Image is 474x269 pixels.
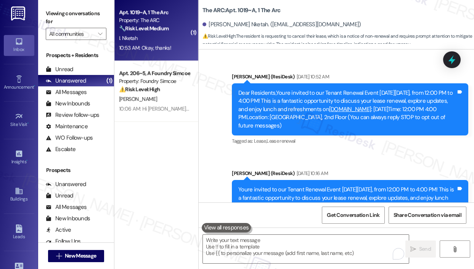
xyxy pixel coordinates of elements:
[4,222,34,243] a: Leads
[65,252,96,260] span: New Message
[119,25,169,32] strong: 🔧 Risk Level: Medium
[46,145,76,153] div: Escalate
[98,31,102,37] i: 
[119,69,190,77] div: Apt. 206~5, A Foundry Simcoe
[4,110,34,131] a: Site Visit •
[119,16,190,24] div: Property: The ARC
[46,88,87,96] div: All Messages
[119,8,190,16] div: Apt. 1019~A, 1 The Arc
[46,100,90,108] div: New Inbounds
[232,135,468,146] div: Tagged as:
[56,253,62,259] i: 
[202,33,235,39] strong: ⚠️ Risk Level: High
[295,73,329,81] div: [DATE] 10:52 AM
[202,32,474,49] span: : The resident is requesting to cancel their lease, which is a notice of non-renewal and requires...
[238,89,456,130] div: Dear Residents,Youre invited to our Tenant Renewal Event [DATE][DATE], from 12:00 PM to 4:00 PM! ...
[295,169,328,177] div: [DATE] 10:16 AM
[49,28,94,40] input: All communities
[46,192,73,200] div: Unread
[119,86,160,93] strong: ⚠️ Risk Level: High
[26,158,27,163] span: •
[389,207,466,224] button: Share Conversation via email
[419,245,431,253] span: Send
[329,105,371,113] a: [DOMAIN_NAME]
[46,77,86,85] div: Unanswered
[4,35,34,56] a: Inbox
[48,250,104,262] button: New Message
[267,138,296,144] span: Lease renewal
[202,6,281,14] b: The ARC: Apt. 1019~A, 1 The Arc
[452,246,458,252] i: 
[119,96,157,102] span: [PERSON_NAME]
[34,83,35,89] span: •
[46,215,90,223] div: New Inbounds
[38,166,114,174] div: Prospects
[27,121,29,126] span: •
[119,45,171,51] div: 10:53 AM: Okay, thanks!
[232,169,468,180] div: [PERSON_NAME] (ResiDesk)
[38,51,114,59] div: Prospects + Residents
[104,75,114,87] div: (1)
[410,246,416,252] i: 
[232,73,468,83] div: [PERSON_NAME] (ResiDesk)
[290,202,332,210] a: [DOMAIN_NAME]
[322,207,384,224] button: Get Conversation Link
[46,134,93,142] div: WO Follow-ups
[46,8,106,28] label: Viewing conversations for
[119,77,190,85] div: Property: Foundry Simcoe
[46,180,86,188] div: Unanswered
[46,203,87,211] div: All Messages
[238,186,456,218] div: Youre invited to our Tenant Renewal Event [DATE][DATE], from 12:00 PM to 4:00 PM! This is a fanta...
[46,111,99,119] div: Review follow-ups
[46,65,73,73] div: Unread
[394,211,461,219] span: Share Conversation via email
[4,185,34,205] a: Buildings
[46,226,71,234] div: Active
[405,240,436,258] button: Send
[254,138,267,144] span: Lease ,
[119,35,138,41] span: I. Nketah
[4,147,34,168] a: Insights •
[203,235,409,263] textarea: To enrich screen reader interactions, please activate Accessibility in Grammarly extension settings
[11,6,27,21] img: ResiDesk Logo
[46,123,88,131] div: Maintenance
[202,21,361,29] div: [PERSON_NAME] Nketah. ([EMAIL_ADDRESS][DOMAIN_NAME])
[46,237,81,245] div: Follow Ups
[327,211,379,219] span: Get Conversation Link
